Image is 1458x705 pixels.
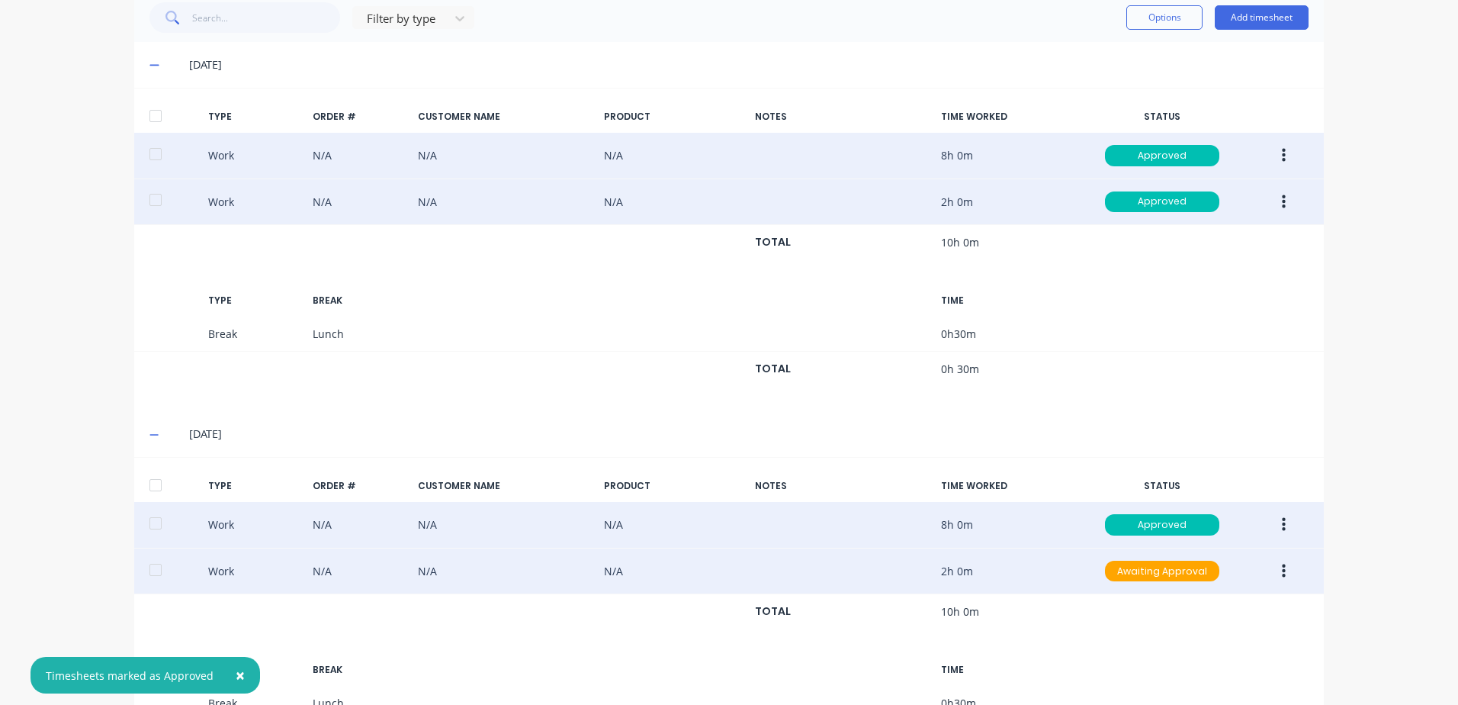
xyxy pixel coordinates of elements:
button: Add timesheet [1215,5,1309,30]
div: Timesheets marked as Approved [46,668,214,684]
button: Close [220,657,260,694]
div: Awaiting Approval [1105,561,1219,582]
div: PRODUCT [604,479,743,493]
div: ORDER # [313,479,406,493]
div: BREAK [313,663,406,677]
div: NOTES [755,479,929,493]
div: TIME [941,663,1080,677]
div: TYPE [208,110,301,124]
button: Options [1126,5,1203,30]
input: Search... [192,2,341,33]
div: ORDER # [313,110,406,124]
span: × [236,665,245,686]
div: [DATE] [189,56,1309,73]
div: Approved [1105,145,1219,166]
div: CUSTOMER NAME [418,479,592,493]
div: STATUS [1093,110,1232,124]
div: TIME WORKED [941,110,1080,124]
div: CUSTOMER NAME [418,110,592,124]
div: TYPE [208,294,301,307]
div: STATUS [1093,479,1232,493]
div: TIME [941,294,1080,307]
div: TYPE [208,479,301,493]
div: TIME WORKED [941,479,1080,493]
div: NOTES [755,110,929,124]
div: Approved [1105,514,1219,536]
div: Approved [1105,192,1219,213]
div: BREAK [313,294,406,307]
div: PRODUCT [604,110,743,124]
div: [DATE] [189,426,1309,443]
